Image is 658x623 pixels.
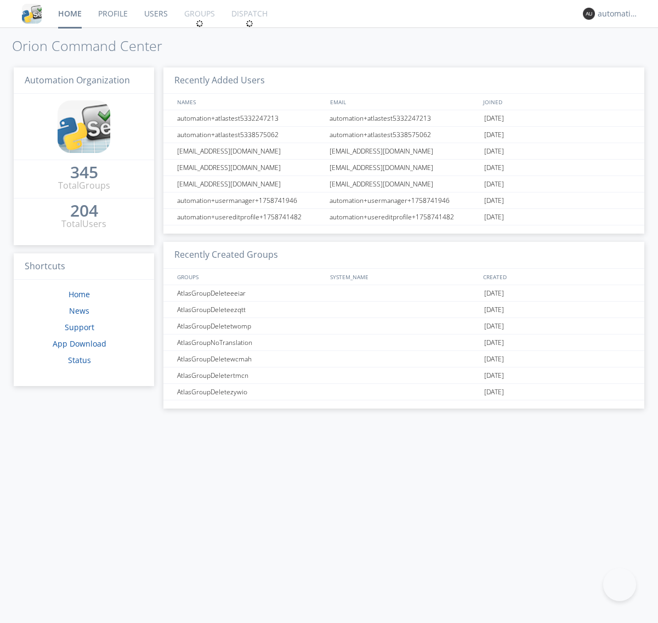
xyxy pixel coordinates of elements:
div: automation+usermanager+1758741946 [174,192,326,208]
div: JOINED [480,94,634,110]
div: Total Users [61,218,106,230]
a: AtlasGroupDeleteezqtt[DATE] [163,302,644,318]
img: spin.svg [246,20,253,27]
div: automation+atlastest5332247213 [327,110,481,126]
div: AtlasGroupDeletertmcn [174,367,326,383]
span: [DATE] [484,127,504,143]
div: 345 [70,167,98,178]
div: automation+atlastest5338575062 [327,127,481,143]
iframe: Toggle Customer Support [603,568,636,601]
div: SYSTEM_NAME [327,269,480,285]
div: [EMAIL_ADDRESS][DOMAIN_NAME] [327,176,481,192]
a: Home [69,289,90,299]
img: spin.svg [196,20,203,27]
span: [DATE] [484,318,504,335]
span: [DATE] [484,367,504,384]
a: AtlasGroupDeletetwomp[DATE] [163,318,644,335]
span: [DATE] [484,192,504,209]
div: automation+atlastest5338575062 [174,127,326,143]
h3: Shortcuts [14,253,154,280]
div: CREATED [480,269,634,285]
a: AtlasGroupDeleteeeiar[DATE] [163,285,644,302]
span: [DATE] [484,302,504,318]
div: [EMAIL_ADDRESS][DOMAIN_NAME] [174,160,326,175]
a: 345 [70,167,98,179]
div: [EMAIL_ADDRESS][DOMAIN_NAME] [174,176,326,192]
span: [DATE] [484,285,504,302]
a: [EMAIL_ADDRESS][DOMAIN_NAME][EMAIL_ADDRESS][DOMAIN_NAME][DATE] [163,160,644,176]
div: automation+usereditprofile+1758741482 [174,209,326,225]
a: News [69,305,89,316]
span: [DATE] [484,160,504,176]
span: [DATE] [484,335,504,351]
a: AtlasGroupDeletertmcn[DATE] [163,367,644,384]
div: AtlasGroupDeletewcmah [174,351,326,367]
a: AtlasGroupNoTranslation[DATE] [163,335,644,351]
a: automation+usermanager+1758741946automation+usermanager+1758741946[DATE] [163,192,644,209]
a: Status [68,355,91,365]
span: [DATE] [484,351,504,367]
div: [EMAIL_ADDRESS][DOMAIN_NAME] [174,143,326,159]
h3: Recently Created Groups [163,242,644,269]
img: cddb5a64eb264b2086981ab96f4c1ba7 [22,4,42,24]
div: AtlasGroupDeleteeeiar [174,285,326,301]
a: automation+atlastest5332247213automation+atlastest5332247213[DATE] [163,110,644,127]
a: App Download [53,338,106,349]
span: Automation Organization [25,74,130,86]
a: automation+usereditprofile+1758741482automation+usereditprofile+1758741482[DATE] [163,209,644,225]
img: 373638.png [583,8,595,20]
a: AtlasGroupDeletezywio[DATE] [163,384,644,400]
div: 204 [70,205,98,216]
span: [DATE] [484,384,504,400]
span: [DATE] [484,209,504,225]
div: automation+atlas0004 [598,8,639,19]
a: [EMAIL_ADDRESS][DOMAIN_NAME][EMAIL_ADDRESS][DOMAIN_NAME][DATE] [163,143,644,160]
a: automation+atlastest5338575062automation+atlastest5338575062[DATE] [163,127,644,143]
div: AtlasGroupDeleteezqtt [174,302,326,318]
div: automation+usermanager+1758741946 [327,192,481,208]
div: AtlasGroupNoTranslation [174,335,326,350]
div: GROUPS [174,269,325,285]
a: 204 [70,205,98,218]
div: AtlasGroupDeletezywio [174,384,326,400]
div: automation+usereditprofile+1758741482 [327,209,481,225]
div: Total Groups [58,179,110,192]
span: [DATE] [484,143,504,160]
div: AtlasGroupDeletetwomp [174,318,326,334]
h3: Recently Added Users [163,67,644,94]
img: cddb5a64eb264b2086981ab96f4c1ba7 [58,100,110,153]
div: [EMAIL_ADDRESS][DOMAIN_NAME] [327,143,481,159]
div: [EMAIL_ADDRESS][DOMAIN_NAME] [327,160,481,175]
div: automation+atlastest5332247213 [174,110,326,126]
div: EMAIL [327,94,480,110]
a: [EMAIL_ADDRESS][DOMAIN_NAME][EMAIL_ADDRESS][DOMAIN_NAME][DATE] [163,176,644,192]
div: NAMES [174,94,325,110]
span: [DATE] [484,110,504,127]
a: AtlasGroupDeletewcmah[DATE] [163,351,644,367]
a: Support [65,322,94,332]
span: [DATE] [484,176,504,192]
